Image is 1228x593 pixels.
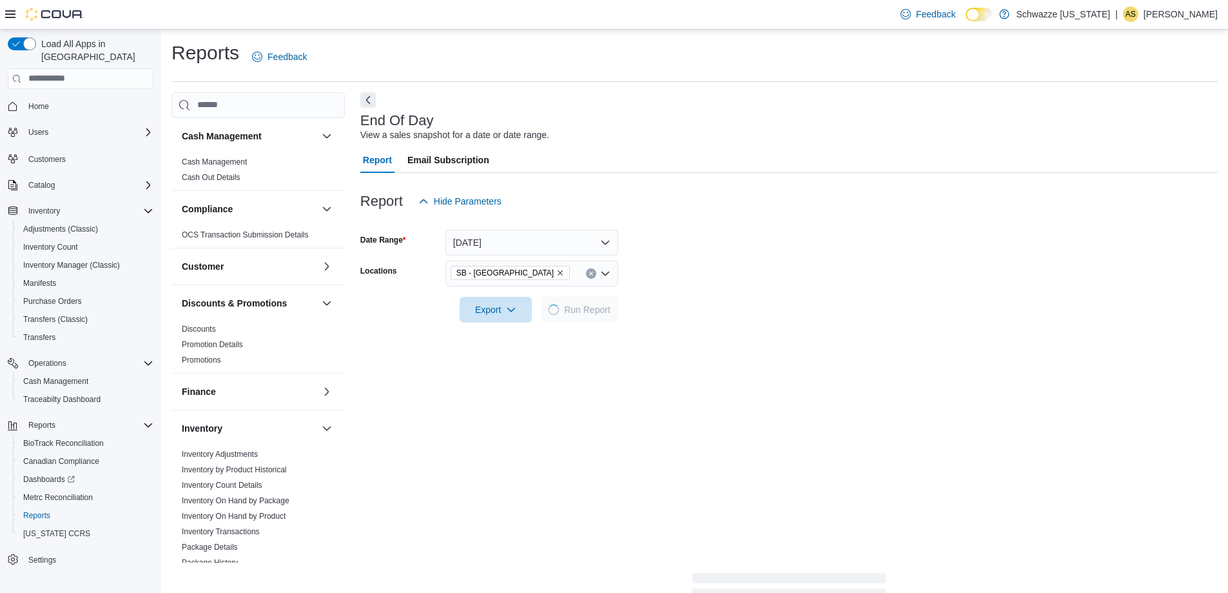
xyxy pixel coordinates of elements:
span: Purchase Orders [23,296,82,307]
span: Reports [18,508,153,523]
span: Promotions [182,355,221,365]
a: Reports [18,508,55,523]
button: Customers [3,149,159,168]
p: Schwazze [US_STATE] [1016,6,1110,22]
button: Purchase Orders [13,292,159,310]
h3: Inventory [182,422,222,435]
button: Reports [23,417,61,433]
a: BioTrack Reconciliation [18,436,109,451]
p: [PERSON_NAME] [1144,6,1218,22]
button: Settings [3,550,159,569]
button: Finance [319,384,335,399]
span: Cash Management [182,157,247,167]
a: Package History [182,558,238,567]
span: Report [363,147,392,173]
a: Settings [23,552,61,568]
button: Clear input [586,268,596,279]
button: Next [360,92,376,108]
span: Feedback [268,50,307,63]
span: Transfers [23,332,55,343]
span: Transfers (Classic) [18,312,153,327]
span: Users [23,125,153,140]
span: Reports [28,420,55,430]
button: Export [460,297,532,323]
span: Reports [23,510,50,521]
span: Email Subscription [407,147,489,173]
button: Inventory Count [13,238,159,256]
span: Inventory by Product Historical [182,465,287,475]
h3: Compliance [182,203,233,216]
span: Operations [28,358,66,368]
span: Hide Parameters [434,195,502,208]
button: Customer [182,260,317,273]
span: Home [23,98,153,114]
a: Purchase Orders [18,294,87,309]
button: Metrc Reconciliation [13,488,159,507]
a: Inventory On Hand by Package [182,496,289,505]
button: Inventory [3,202,159,220]
a: Inventory Adjustments [182,450,258,459]
span: AS [1126,6,1136,22]
span: Inventory On Hand by Package [182,496,289,506]
span: Promotion Details [182,339,243,350]
h3: Cash Management [182,130,262,143]
span: Load All Apps in [GEOGRAPHIC_DATA] [36,37,153,63]
button: Inventory [23,203,65,219]
a: Inventory Manager (Classic) [18,257,125,273]
div: Annette Sanders [1123,6,1138,22]
a: [US_STATE] CCRS [18,526,95,541]
span: SB - Commerce City [451,266,570,280]
span: Discounts [182,324,216,334]
button: Transfers (Classic) [13,310,159,328]
span: Inventory Count [23,242,78,252]
a: Inventory Count Details [182,481,262,490]
span: Inventory [23,203,153,219]
span: Customers [23,150,153,166]
span: SB - [GEOGRAPHIC_DATA] [456,266,554,279]
span: Dashboards [18,472,153,487]
button: Catalog [3,176,159,194]
button: Cash Management [319,128,335,144]
a: OCS Transaction Submission Details [182,230,309,239]
button: Compliance [182,203,317,216]
span: Home [28,101,49,112]
a: Cash Management [18,374,93,389]
button: Catalog [23,177,60,193]
span: Loading [548,304,560,316]
span: Washington CCRS [18,526,153,541]
span: Operations [23,356,153,371]
span: Canadian Compliance [23,456,99,467]
a: Cash Out Details [182,173,240,182]
span: Inventory On Hand by Product [182,511,286,521]
button: Finance [182,385,317,398]
button: Operations [3,354,159,372]
span: Metrc Reconciliation [18,490,153,505]
button: Inventory [182,422,317,435]
span: Cash Management [23,376,88,387]
button: Traceabilty Dashboard [13,390,159,408]
div: Discounts & Promotions [171,321,345,373]
h3: Customer [182,260,224,273]
button: Canadian Compliance [13,452,159,470]
span: Adjustments (Classic) [18,221,153,237]
button: Home [3,97,159,116]
button: Inventory [319,421,335,436]
span: Inventory Count Details [182,480,262,490]
p: | [1115,6,1118,22]
span: Customers [28,154,66,165]
span: Run Report [564,303,610,316]
button: Users [3,123,159,141]
a: Inventory by Product Historical [182,465,287,474]
button: [US_STATE] CCRS [13,525,159,543]
span: Canadian Compliance [18,454,153,469]
span: Inventory Count [18,239,153,255]
a: Discounts [182,325,216,334]
span: Traceabilty Dashboard [23,394,101,405]
span: Package Details [182,542,238,552]
input: Dark Mode [966,8,993,21]
span: Users [28,127,48,137]
span: Cash Management [18,374,153,389]
button: Manifests [13,274,159,292]
button: Inventory Manager (Classic) [13,256,159,274]
span: Inventory Manager (Classic) [18,257,153,273]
